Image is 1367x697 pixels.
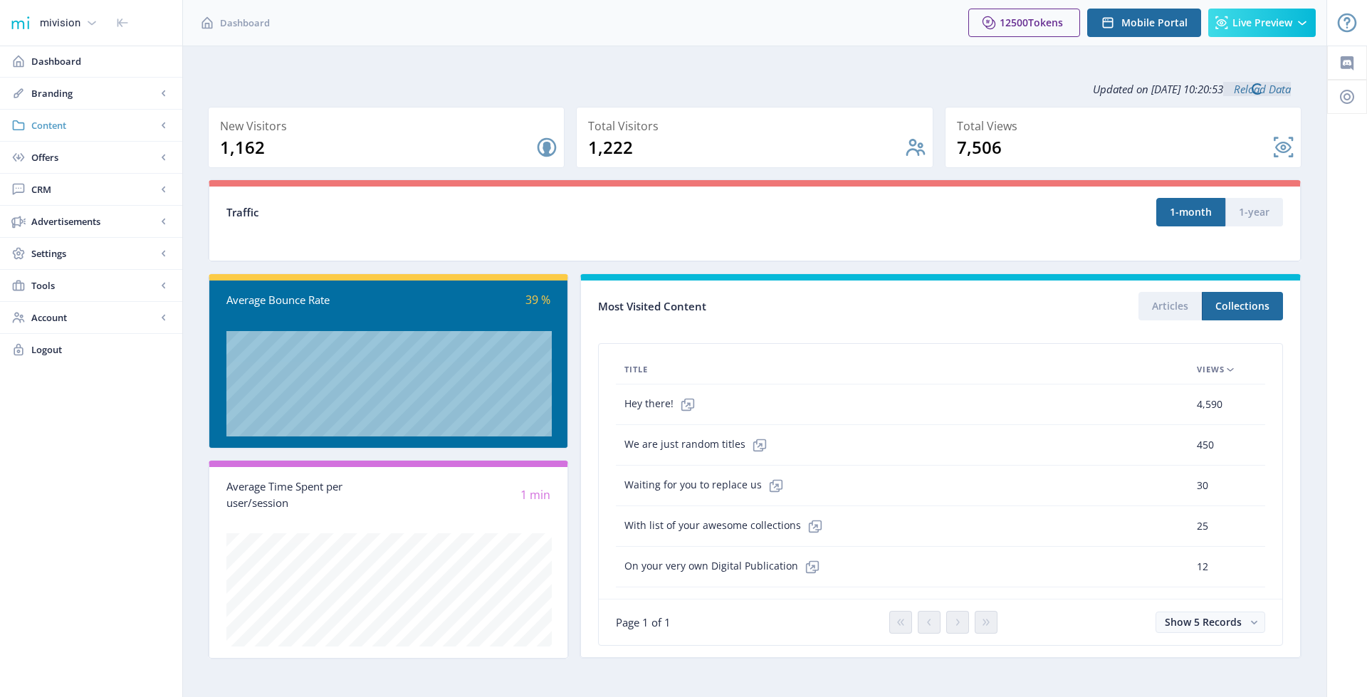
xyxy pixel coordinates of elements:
[1225,198,1283,226] button: 1-year
[1028,16,1063,29] span: Tokens
[1223,82,1291,96] a: Reload Data
[31,150,157,164] span: Offers
[624,471,790,500] span: Waiting for you to replace us
[525,292,550,308] span: 39 %
[220,136,535,159] div: 1,162
[1087,9,1201,37] button: Mobile Portal
[208,71,1301,107] div: Updated on [DATE] 10:20:53
[31,246,157,261] span: Settings
[588,116,926,136] div: Total Visitors
[1165,615,1242,629] span: Show 5 Records
[588,136,904,159] div: 1,222
[624,512,829,540] span: With list of your awesome collections
[1232,17,1292,28] span: Live Preview
[968,9,1080,37] button: 12500Tokens
[1197,396,1222,413] span: 4,590
[31,310,157,325] span: Account
[616,615,671,629] span: Page 1 of 1
[226,478,389,510] div: Average Time Spent per user/session
[624,361,648,378] span: Title
[1197,558,1208,575] span: 12
[31,86,157,100] span: Branding
[220,16,270,30] span: Dashboard
[1202,292,1283,320] button: Collections
[9,11,31,34] img: 1f20cf2a-1a19-485c-ac21-848c7d04f45b.png
[1197,436,1214,454] span: 450
[1156,612,1265,633] button: Show 5 Records
[31,342,171,357] span: Logout
[31,214,157,229] span: Advertisements
[389,487,551,503] div: 1 min
[1121,17,1188,28] span: Mobile Portal
[624,390,702,419] span: Hey there!
[1197,361,1225,378] span: Views
[1208,9,1316,37] button: Live Preview
[226,292,389,308] div: Average Bounce Rate
[31,118,157,132] span: Content
[957,136,1272,159] div: 7,506
[598,295,941,318] div: Most Visited Content
[1156,198,1225,226] button: 1-month
[624,431,774,459] span: We are just random titles
[31,278,157,293] span: Tools
[1138,292,1202,320] button: Articles
[1197,518,1208,535] span: 25
[957,116,1295,136] div: Total Views
[31,54,171,68] span: Dashboard
[1197,477,1208,494] span: 30
[220,116,558,136] div: New Visitors
[624,552,827,581] span: On your very own Digital Publication
[226,204,755,221] div: Traffic
[31,182,157,196] span: CRM
[40,7,80,38] div: mivision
